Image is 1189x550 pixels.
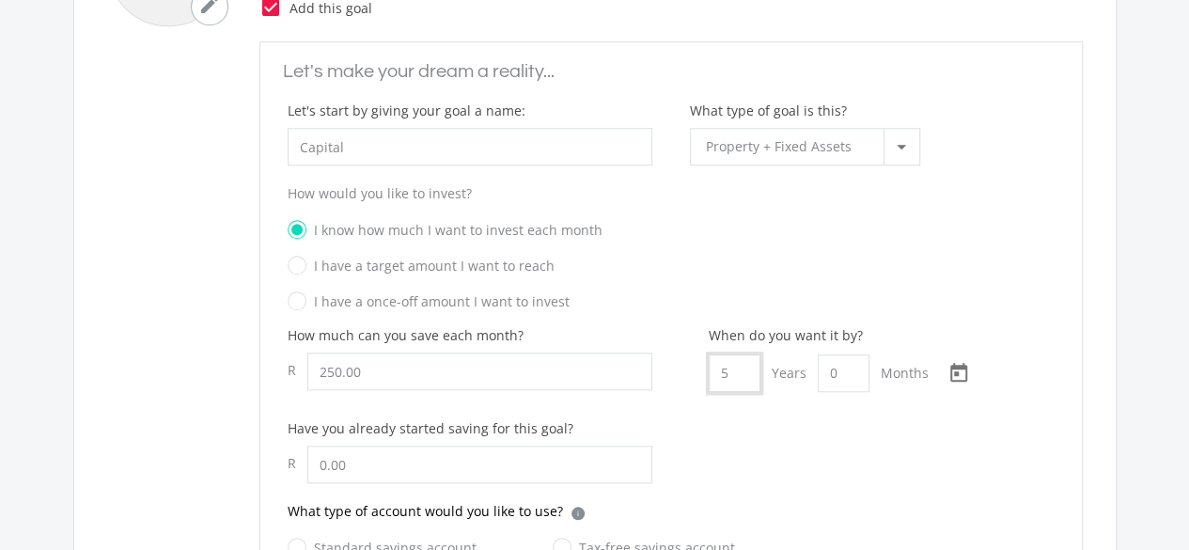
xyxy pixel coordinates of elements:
label: Have you already started saving for this goal? [288,418,573,438]
p: What type of account would you like to use? [288,501,563,521]
div: i [571,507,585,520]
div: When do you want it by? [709,325,927,345]
input: Months [818,354,869,392]
label: I have a once-off amount I want to invest [288,290,570,313]
input: Years [709,354,760,392]
label: How much can you save each month? [288,325,524,345]
label: Let's start by giving your goal a name: [288,101,525,120]
p: How would you like to invest? [288,183,1055,203]
p: Let's make your dream a reality... [283,57,1059,86]
div: R [288,446,307,480]
input: 0.00 [307,353,652,390]
button: Open calendar [940,354,978,392]
label: What type of goal is this? [690,101,847,120]
input: 0.00 [307,446,652,483]
div: R [288,353,307,387]
div: Years [760,354,818,392]
label: I have a target amount I want to reach [288,254,555,277]
div: Months [869,354,940,392]
span: Property + Fixed Assets [706,137,852,155]
label: I know how much I want to invest each month [288,218,602,242]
